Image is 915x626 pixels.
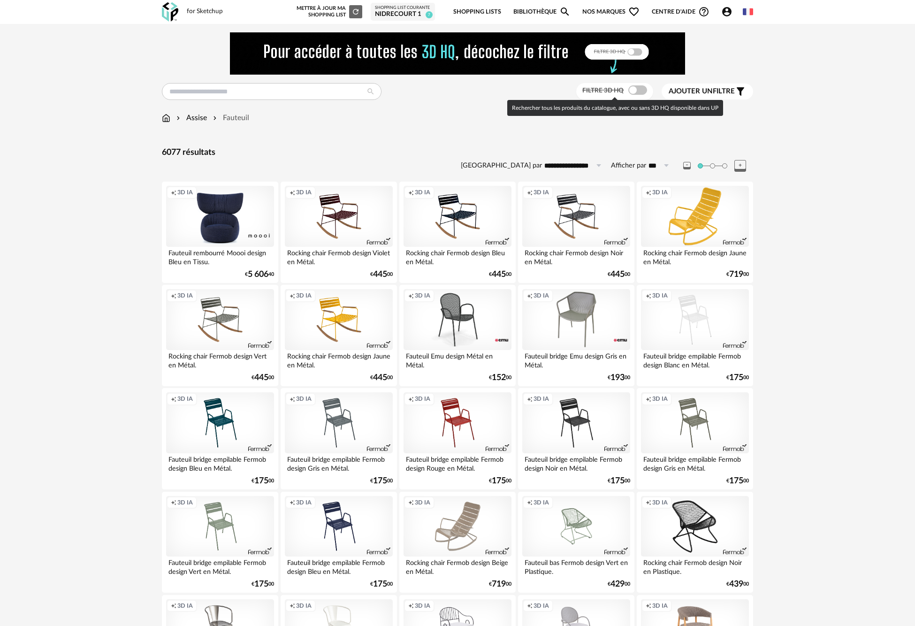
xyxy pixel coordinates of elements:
div: € 00 [726,271,749,278]
a: Creation icon 3D IA Rocking chair Fermob design Vert en Métal. €44500 [162,285,278,386]
a: Creation icon 3D IA Rocking chair Fermob design Noir en Plastique. €43900 [637,492,753,593]
span: Refresh icon [351,9,360,14]
a: Shopping Lists [453,1,501,23]
span: Creation icon [171,189,176,196]
img: OXP [162,2,178,22]
div: € 00 [489,374,511,381]
span: Creation icon [408,292,414,299]
div: Rocking chair Fermob design Violet en Métal. [285,247,393,266]
span: 3D IA [296,499,312,506]
span: 3D IA [415,292,430,299]
div: Rocking chair Fermob design Noir en Plastique. [641,557,749,575]
span: 3D IA [652,602,668,610]
span: Creation icon [646,499,651,506]
span: Creation icon [646,602,651,610]
span: Creation icon [527,292,533,299]
div: € 00 [370,581,393,588]
div: € 00 [726,581,749,588]
span: Creation icon [408,602,414,610]
div: Fauteuil bridge empilable Fermob design Rouge en Métal. [404,453,511,472]
span: 175 [373,581,387,588]
div: € 00 [489,581,511,588]
span: Filter icon [735,86,746,97]
span: 3D IA [534,395,549,403]
div: € 00 [489,478,511,484]
img: FILTRE%20HQ%20NEW_V1%20(4).gif [230,32,685,75]
a: Creation icon 3D IA Rocking chair Fermob design Jaune en Métal. €71900 [637,182,753,283]
span: 719 [729,271,743,278]
span: Creation icon [646,292,651,299]
a: Creation icon 3D IA Rocking chair Fermob design Violet en Métal. €44500 [281,182,397,283]
a: Creation icon 3D IA Fauteuil bridge empilable Fermob design Blanc en Métal. €17500 [637,285,753,386]
span: Creation icon [527,189,533,196]
img: svg+xml;base64,PHN2ZyB3aWR0aD0iMTYiIGhlaWdodD0iMTYiIHZpZXdCb3g9IjAgMCAxNiAxNiIgZmlsbD0ibm9uZSIgeG... [175,113,182,123]
div: Rocking chair Fermob design Beige en Métal. [404,557,511,575]
div: Rocking chair Fermob design Jaune en Métal. [285,350,393,369]
label: [GEOGRAPHIC_DATA] par [461,161,542,170]
span: 3D IA [296,602,312,610]
span: 175 [729,374,743,381]
a: Creation icon 3D IA Fauteuil bridge empilable Fermob design Bleu en Métal. €17500 [281,492,397,593]
span: 3D IA [534,499,549,506]
span: Creation icon [646,189,651,196]
div: Fauteuil bridge empilable Fermob design Bleu en Métal. [166,453,274,472]
div: € 00 [608,374,630,381]
span: Creation icon [408,499,414,506]
span: Ajouter un [669,88,713,95]
span: 445 [254,374,268,381]
span: 175 [729,478,743,484]
div: Rocking chair Fermob design Vert en Métal. [166,350,274,369]
span: Creation icon [290,189,295,196]
a: Creation icon 3D IA Fauteuil bas Fermob design Vert en Plastique. €42900 [518,492,634,593]
span: Creation icon [408,189,414,196]
span: 3D IA [415,189,430,196]
span: 175 [492,478,506,484]
div: Fauteuil bridge empilable Fermob design Noir en Métal. [522,453,630,472]
label: Afficher par [611,161,646,170]
div: Rocking chair Fermob design Jaune en Métal. [641,247,749,266]
div: Nidrecourt 1 [375,10,431,19]
span: 719 [492,581,506,588]
a: Creation icon 3D IA Rocking chair Fermob design Noir en Métal. €44500 [518,182,634,283]
span: Creation icon [290,292,295,299]
div: Fauteuil bridge Emu design Gris en Métal. [522,350,630,369]
a: Creation icon 3D IA Fauteuil rembourré Moooi design Bleu en Tissu. €5 60640 [162,182,278,283]
div: € 00 [370,374,393,381]
a: Creation icon 3D IA Fauteuil bridge empilable Fermob design Gris en Métal. €17500 [637,388,753,489]
span: Filtre 3D HQ [582,87,624,94]
div: 6077 résultats [162,147,753,158]
img: fr [743,7,753,17]
span: 5 606 [248,271,268,278]
div: Rocking chair Fermob design Noir en Métal. [522,247,630,266]
span: 175 [254,581,268,588]
a: Creation icon 3D IA Rocking chair Fermob design Jaune en Métal. €44500 [281,285,397,386]
span: Creation icon [171,499,176,506]
span: 439 [729,581,743,588]
div: Rechercher tous les produits du catalogue, avec ou sans 3D HQ disponible dans UP [507,100,723,116]
div: € 00 [608,478,630,484]
a: BibliothèqueMagnify icon [513,1,571,23]
span: Creation icon [527,395,533,403]
div: € 00 [252,478,274,484]
span: 175 [373,478,387,484]
span: 429 [610,581,625,588]
span: 445 [492,271,506,278]
span: Creation icon [290,499,295,506]
div: Assise [175,113,207,123]
a: Creation icon 3D IA Fauteuil Emu design Métal en Métal. €15200 [399,285,516,386]
span: 7 [426,11,433,18]
span: 3D IA [177,395,193,403]
span: Nos marques [582,1,640,23]
span: 152 [492,374,506,381]
span: Creation icon [527,499,533,506]
span: 175 [254,478,268,484]
span: Creation icon [527,602,533,610]
span: 445 [610,271,625,278]
div: Fauteuil bas Fermob design Vert en Plastique. [522,557,630,575]
span: Creation icon [290,395,295,403]
a: Creation icon 3D IA Fauteuil bridge empilable Fermob design Bleu en Métal. €17500 [162,388,278,489]
div: Rocking chair Fermob design Bleu en Métal. [404,247,511,266]
span: Creation icon [171,395,176,403]
div: € 00 [252,374,274,381]
div: € 00 [489,271,511,278]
